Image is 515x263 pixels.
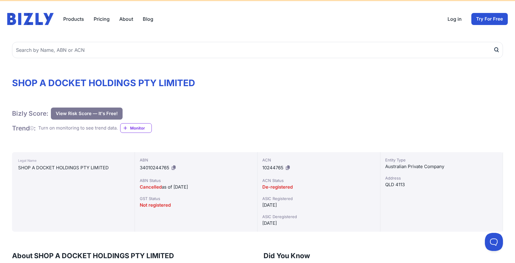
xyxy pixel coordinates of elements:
[12,124,36,132] h1: Trend :
[385,157,498,163] div: Entity Type
[140,202,171,208] span: Not registered
[12,109,48,117] h1: Bizly Score:
[63,15,84,23] button: Products
[471,13,508,25] a: Try For Free
[448,15,462,23] a: Log in
[262,202,375,209] div: [DATE]
[38,125,118,132] div: Turn on monitoring to see trend data.
[140,184,162,190] span: Cancelled
[143,15,153,23] a: Blog
[385,163,498,170] div: Australian Private Company
[18,164,129,171] div: SHOP A DOCKET HOLDINGS PTY LIMITED
[94,15,110,23] a: Pricing
[12,251,251,261] h3: About SHOP A DOCKET HOLDINGS PTY LIMITED
[385,175,498,181] div: Address
[485,233,503,251] iframe: Toggle Customer Support
[262,220,375,227] div: [DATE]
[264,251,503,261] h3: Did You Know
[140,157,253,163] div: ABN
[12,77,503,88] h1: SHOP A DOCKET HOLDINGS PTY LIMITED
[262,196,375,202] div: ASIC Registered
[140,165,169,171] span: 34010244765
[120,123,152,133] a: Monitor
[262,184,293,190] span: De-registered
[18,157,129,164] div: Legal Name
[262,157,375,163] div: ACN
[51,108,123,120] button: View Risk Score — It's Free!
[140,183,253,191] div: as of [DATE]
[140,196,253,202] div: GST Status
[385,181,498,188] div: QLD 4113
[262,177,375,183] div: ACN Status
[262,165,283,171] span: 10244765
[262,214,375,220] div: ASIC Deregistered
[130,125,151,131] span: Monitor
[119,15,133,23] a: About
[12,42,503,58] input: Search by Name, ABN or ACN
[140,177,253,183] div: ABN Status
